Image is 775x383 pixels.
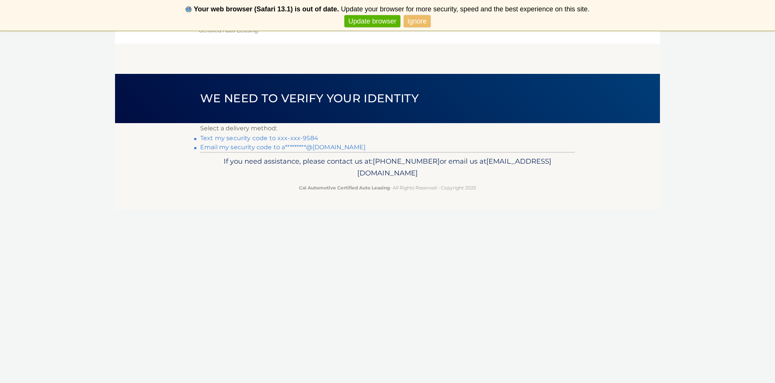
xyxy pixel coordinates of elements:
[373,157,440,166] span: [PHONE_NUMBER]
[205,184,570,192] p: - All Rights Reserved - Copyright 2025
[200,123,575,134] p: Select a delivery method:
[205,155,570,180] p: If you need assistance, please contact us at: or email us at
[404,15,431,28] a: Ignore
[194,5,339,13] b: Your web browser (Safari 13.1) is out of date.
[200,144,366,151] a: Email my security code to a*********@[DOMAIN_NAME]
[341,5,590,13] span: Update your browser for more security, speed and the best experience on this site.
[200,91,419,105] span: We need to verify your identity
[344,15,400,28] a: Update browser
[200,134,318,142] a: Text my security code to xxx-xxx-9584
[299,185,390,191] strong: Cal Automotive Certified Auto Leasing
